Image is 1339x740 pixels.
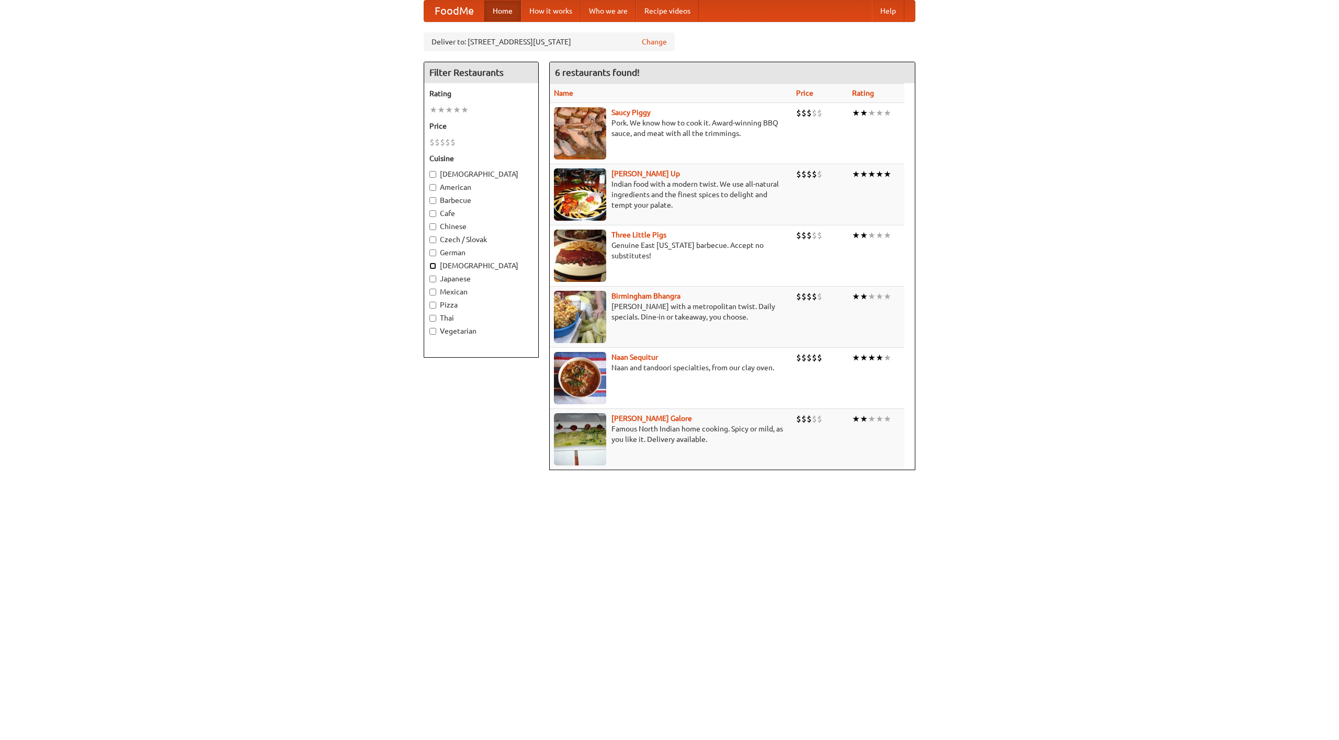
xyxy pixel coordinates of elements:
[876,291,883,302] li: ★
[817,168,822,180] li: $
[554,118,788,139] p: Pork. We know how to cook it. Award-winning BBQ sauce, and meat with all the trimmings.
[801,168,807,180] li: $
[461,104,469,116] li: ★
[554,179,788,210] p: Indian food with a modern twist. We use all-natural ingredients and the finest spices to delight ...
[429,276,436,282] input: Japanese
[429,171,436,178] input: [DEMOGRAPHIC_DATA]
[801,413,807,425] li: $
[801,352,807,363] li: $
[554,362,788,373] p: Naan and tandoori specialties, from our clay oven.
[611,169,680,178] a: [PERSON_NAME] Up
[883,107,891,119] li: ★
[636,1,699,21] a: Recipe videos
[611,231,666,239] a: Three Little Pigs
[437,104,445,116] li: ★
[429,313,533,323] label: Thai
[440,136,445,148] li: $
[807,107,812,119] li: $
[521,1,581,21] a: How it works
[801,291,807,302] li: $
[424,62,538,83] h4: Filter Restaurants
[611,353,658,361] a: Naan Sequitur
[812,352,817,363] li: $
[429,249,436,256] input: German
[860,168,868,180] li: ★
[555,67,640,77] ng-pluralize: 6 restaurants found!
[868,168,876,180] li: ★
[868,352,876,363] li: ★
[642,37,667,47] a: Change
[796,230,801,241] li: $
[429,184,436,191] input: American
[817,291,822,302] li: $
[611,108,651,117] a: Saucy Piggy
[817,107,822,119] li: $
[860,107,868,119] li: ★
[611,292,680,300] a: Birmingham Bhangra
[852,230,860,241] li: ★
[852,352,860,363] li: ★
[812,230,817,241] li: $
[876,413,883,425] li: ★
[883,352,891,363] li: ★
[876,352,883,363] li: ★
[868,413,876,425] li: ★
[801,230,807,241] li: $
[883,168,891,180] li: ★
[429,210,436,217] input: Cafe
[801,107,807,119] li: $
[445,104,453,116] li: ★
[611,414,692,423] b: [PERSON_NAME] Galore
[796,89,813,97] a: Price
[554,107,606,160] img: saucy.jpg
[429,315,436,322] input: Thai
[429,263,436,269] input: [DEMOGRAPHIC_DATA]
[554,168,606,221] img: curryup.jpg
[868,230,876,241] li: ★
[554,424,788,445] p: Famous North Indian home cooking. Spicy or mild, as you like it. Delivery available.
[429,287,533,297] label: Mexican
[876,107,883,119] li: ★
[852,291,860,302] li: ★
[868,107,876,119] li: ★
[429,236,436,243] input: Czech / Slovak
[429,223,436,230] input: Chinese
[852,413,860,425] li: ★
[429,260,533,271] label: [DEMOGRAPHIC_DATA]
[429,121,533,131] h5: Price
[817,352,822,363] li: $
[860,230,868,241] li: ★
[429,195,533,206] label: Barbecue
[429,182,533,192] label: American
[807,352,812,363] li: $
[445,136,450,148] li: $
[429,289,436,295] input: Mexican
[852,168,860,180] li: ★
[429,326,533,336] label: Vegetarian
[812,291,817,302] li: $
[450,136,456,148] li: $
[484,1,521,21] a: Home
[429,136,435,148] li: $
[817,230,822,241] li: $
[860,413,868,425] li: ★
[812,107,817,119] li: $
[554,89,573,97] a: Name
[807,413,812,425] li: $
[429,221,533,232] label: Chinese
[807,168,812,180] li: $
[860,291,868,302] li: ★
[554,301,788,322] p: [PERSON_NAME] with a metropolitan twist. Daily specials. Dine-in or takeaway, you choose.
[429,88,533,99] h5: Rating
[852,107,860,119] li: ★
[554,352,606,404] img: naansequitur.jpg
[429,104,437,116] li: ★
[554,240,788,261] p: Genuine East [US_STATE] barbecue. Accept no substitutes!
[554,413,606,465] img: currygalore.jpg
[796,168,801,180] li: $
[876,168,883,180] li: ★
[429,208,533,219] label: Cafe
[796,107,801,119] li: $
